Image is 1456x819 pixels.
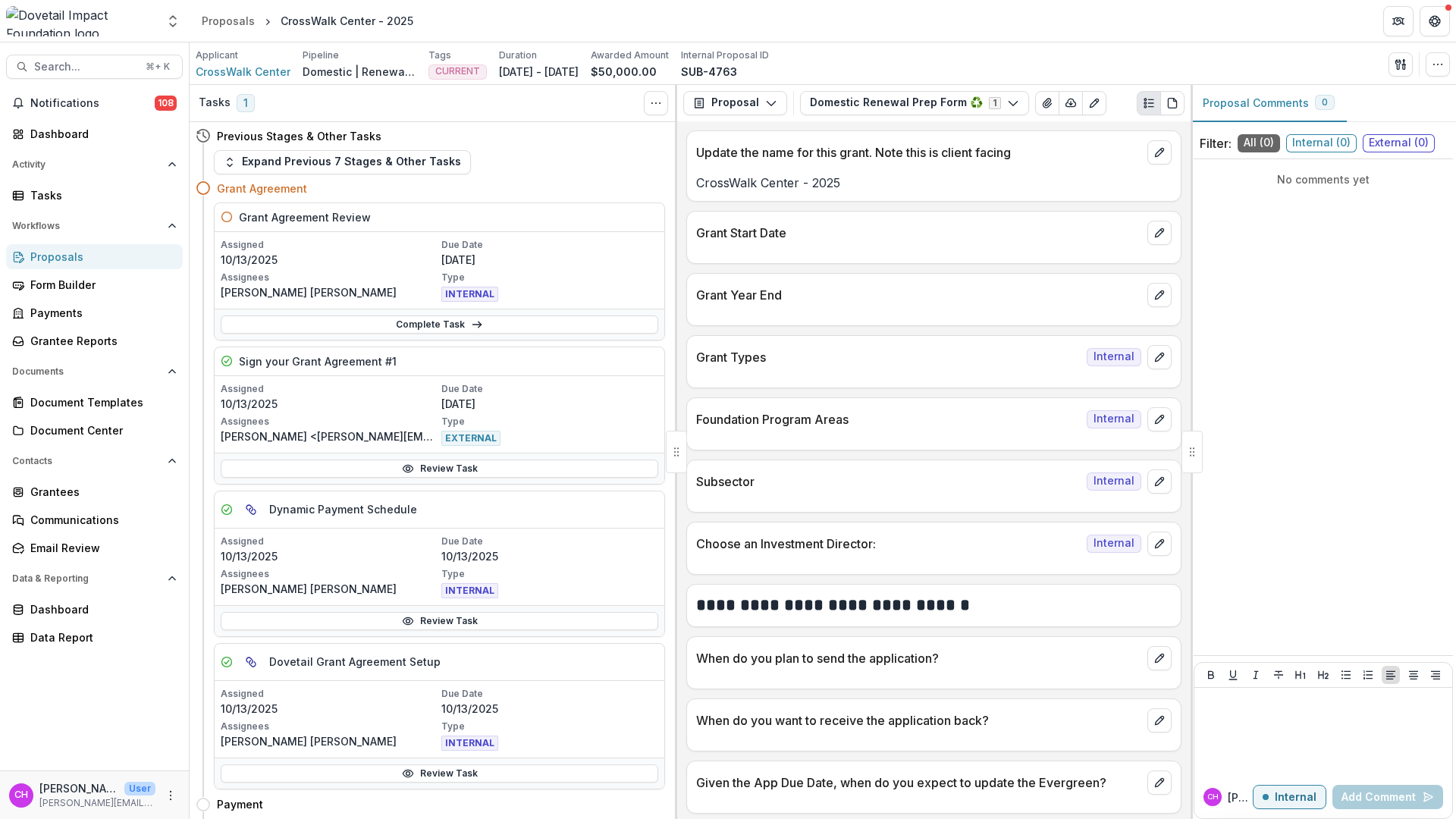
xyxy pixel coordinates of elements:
p: [PERSON_NAME] [PERSON_NAME] [221,581,438,597]
div: Courtney Eker Hardy [1207,793,1219,801]
button: Strike [1269,666,1288,684]
div: Email Review [30,540,171,556]
button: edit [1147,221,1172,245]
p: 10/13/2025 [221,252,438,268]
span: Search... [34,61,136,74]
p: Type [441,567,659,581]
h4: Grant Agreement [217,180,307,196]
button: Internal [1253,785,1326,809]
button: edit [1147,469,1172,494]
a: Review Task [221,612,658,630]
button: Underline [1224,666,1242,684]
a: Review Task [221,764,658,783]
button: Get Help [1420,6,1450,36]
a: Payments [6,300,183,325]
span: 108 [155,96,177,111]
div: ⌘ + K [143,58,173,75]
p: When do you want to receive the application back? [696,711,1141,730]
a: Form Builder [6,272,183,297]
span: Workflows [12,221,162,231]
div: Document Templates [30,394,171,410]
button: View Attached Files [1035,91,1059,115]
a: CrossWalk Center [196,64,290,80]
p: Duration [499,49,537,62]
button: Heading 1 [1291,666,1310,684]
button: View dependent tasks [239,497,263,522]
p: Assigned [221,687,438,701]
h5: Dynamic Payment Schedule [269,501,417,517]
p: Assignees [221,415,438,428]
span: INTERNAL [441,287,498,302]
img: Dovetail Impact Foundation logo [6,6,156,36]
p: Grant Year End [696,286,1141,304]
button: Open entity switcher [162,6,184,36]
p: Given the App Due Date, when do you expect to update the Evergreen? [696,773,1141,792]
p: Assignees [221,271,438,284]
div: Form Builder [30,277,171,293]
p: Type [441,271,659,284]
a: Document Templates [6,390,183,415]
div: Data Report [30,629,171,645]
div: Proposals [30,249,171,265]
h3: Tasks [199,96,231,109]
p: CrossWalk Center - 2025 [696,174,1172,192]
p: Due Date [441,382,659,396]
button: Align Center [1404,666,1423,684]
p: Assignees [221,567,438,581]
span: EXTERNAL [441,431,500,446]
a: Data Report [6,625,183,650]
p: Internal [1275,791,1316,804]
span: Internal [1087,535,1141,553]
div: Dashboard [30,126,171,142]
a: Tasks [6,183,183,208]
button: Align Left [1382,666,1400,684]
a: Email Review [6,535,183,560]
p: Grant Types [696,348,1081,366]
a: Dashboard [6,597,183,622]
p: Assignees [221,720,438,733]
p: 10/13/2025 [221,701,438,717]
p: Tags [428,49,451,62]
span: INTERNAL [441,736,498,751]
a: Complete Task [221,315,658,334]
div: Document Center [30,422,171,438]
p: Internal Proposal ID [681,49,769,62]
span: 1 [237,94,255,112]
button: Add Comment [1332,785,1443,809]
p: 10/13/2025 [441,548,659,564]
h4: Previous Stages & Other Tasks [217,128,381,144]
button: PDF view [1160,91,1185,115]
button: Notifications108 [6,91,183,115]
a: Proposals [6,244,183,269]
div: Dashboard [30,601,171,617]
p: [DATE] [441,396,659,412]
button: Proposal Comments [1191,85,1347,122]
p: [PERSON_NAME] [PERSON_NAME] [221,284,438,300]
button: edit [1147,770,1172,795]
button: Plaintext view [1137,91,1161,115]
p: Assigned [221,382,438,396]
div: Payments [30,305,171,321]
p: $50,000.00 [591,64,657,80]
p: Due Date [441,535,659,548]
p: Filter: [1200,134,1232,152]
button: Partners [1383,6,1414,36]
p: Domestic | Renewal Pipeline [303,64,416,80]
button: More [162,786,180,805]
button: edit [1147,532,1172,556]
p: Applicant [196,49,238,62]
button: Expand Previous 7 Stages & Other Tasks [214,150,471,174]
span: INTERNAL [441,583,498,598]
span: Internal ( 0 ) [1286,134,1357,152]
button: Ordered List [1359,666,1377,684]
button: Toggle View Cancelled Tasks [644,91,668,115]
h5: Grant Agreement Review [239,209,371,225]
div: Grantee Reports [30,333,171,349]
a: Dashboard [6,121,183,146]
button: Open Workflows [6,214,183,238]
p: User [124,782,155,795]
span: CURRENT [435,66,480,77]
p: Awarded Amount [591,49,669,62]
p: [PERSON_NAME] [PERSON_NAME] [39,780,118,796]
button: edit [1147,140,1172,165]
